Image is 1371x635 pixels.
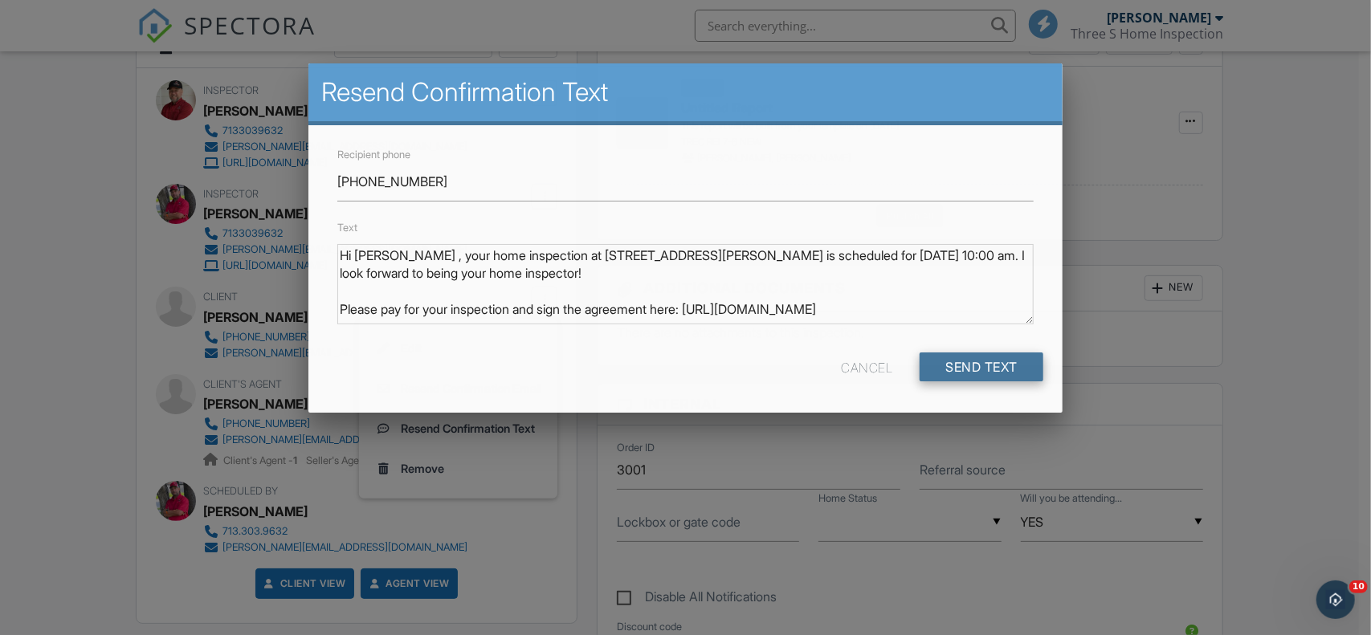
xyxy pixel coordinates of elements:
input: Send Text [920,352,1043,381]
label: Text [337,222,357,234]
label: Recipient phone [337,149,410,161]
span: 10 [1349,580,1368,593]
textarea: Hi [PERSON_NAME] , your home inspection at [STREET_ADDRESS][PERSON_NAME] is scheduled for [DATE] ... [337,244,1034,324]
h2: Resend Confirmation Text [321,76,1050,108]
div: Cancel [841,352,892,381]
iframe: Intercom live chat [1316,580,1355,619]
